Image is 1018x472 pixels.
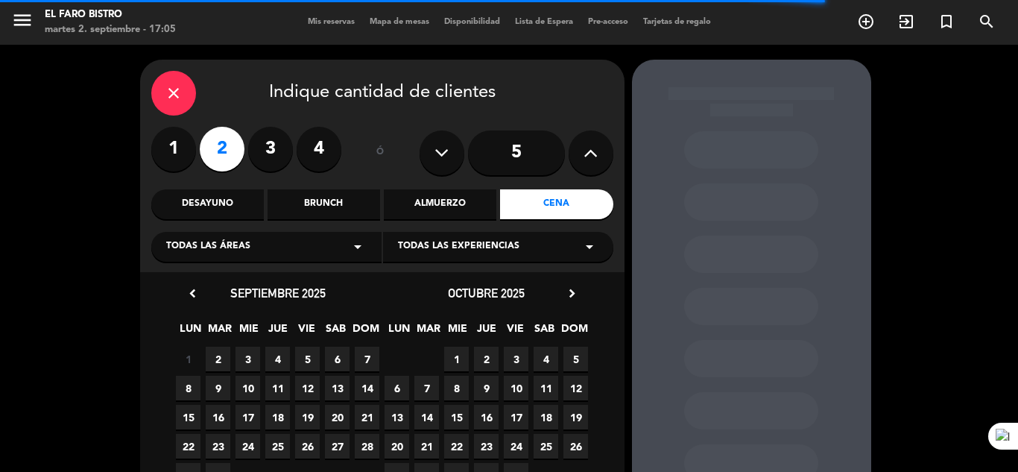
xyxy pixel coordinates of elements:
button: menu [11,9,34,37]
span: 21 [355,405,379,429]
span: 5 [295,347,320,371]
i: chevron_left [185,286,200,301]
label: 1 [151,127,196,172]
i: menu [11,9,34,31]
span: MIE [236,320,261,344]
span: Lista de Espera [508,18,581,26]
span: 12 [563,376,588,400]
span: DOM [561,320,586,344]
span: 23 [474,434,499,459]
span: 21 [414,434,439,459]
div: Indique cantidad de clientes [151,71,613,116]
span: 1 [176,347,200,371]
span: 9 [206,376,230,400]
div: martes 2. septiembre - 17:05 [45,22,176,37]
span: 22 [176,434,200,459]
span: MAR [207,320,232,344]
span: septiembre 2025 [230,286,326,300]
span: 25 [534,434,558,459]
span: 17 [504,405,528,429]
span: VIE [503,320,528,344]
span: 24 [504,434,528,459]
span: 10 [235,376,260,400]
span: 3 [504,347,528,371]
span: LUN [387,320,411,344]
span: MAR [416,320,440,344]
i: exit_to_app [897,13,915,31]
span: 23 [206,434,230,459]
span: 17 [235,405,260,429]
span: Disponibilidad [437,18,508,26]
span: 13 [325,376,350,400]
span: 12 [295,376,320,400]
div: Brunch [268,189,380,219]
span: Mapa de mesas [362,18,437,26]
span: 14 [355,376,379,400]
span: Mis reservas [300,18,362,26]
div: Desayuno [151,189,264,219]
span: 26 [295,434,320,459]
span: Pre-acceso [581,18,636,26]
span: 16 [474,405,499,429]
span: 15 [176,405,200,429]
span: Todas las experiencias [398,239,519,254]
span: 7 [355,347,379,371]
span: 19 [295,405,320,429]
span: 6 [385,376,409,400]
span: JUE [474,320,499,344]
i: arrow_drop_down [349,238,367,256]
span: 11 [265,376,290,400]
span: MIE [445,320,470,344]
span: 16 [206,405,230,429]
span: 8 [444,376,469,400]
span: 9 [474,376,499,400]
span: 20 [325,405,350,429]
span: 7 [414,376,439,400]
span: 18 [534,405,558,429]
span: 1 [444,347,469,371]
span: 18 [265,405,290,429]
span: 13 [385,405,409,429]
i: turned_in_not [938,13,955,31]
span: 3 [235,347,260,371]
span: 28 [355,434,379,459]
span: 19 [563,405,588,429]
i: search [978,13,996,31]
i: arrow_drop_down [581,238,598,256]
span: 2 [474,347,499,371]
span: 14 [414,405,439,429]
i: chevron_right [564,286,580,301]
span: 5 [563,347,588,371]
span: 8 [176,376,200,400]
span: 15 [444,405,469,429]
div: Cena [500,189,613,219]
span: VIE [294,320,319,344]
span: 11 [534,376,558,400]
span: 2 [206,347,230,371]
span: LUN [178,320,203,344]
span: SAB [532,320,557,344]
span: 4 [265,347,290,371]
span: DOM [352,320,377,344]
span: 20 [385,434,409,459]
label: 3 [248,127,293,172]
i: close [165,84,183,102]
label: 2 [200,127,244,172]
span: Tarjetas de regalo [636,18,718,26]
span: 27 [325,434,350,459]
label: 4 [297,127,341,172]
div: El Faro Bistro [45,7,176,22]
span: 25 [265,434,290,459]
div: Almuerzo [384,189,496,219]
span: 6 [325,347,350,371]
span: SAB [323,320,348,344]
span: 22 [444,434,469,459]
span: 24 [235,434,260,459]
div: ó [356,127,405,179]
i: add_circle_outline [857,13,875,31]
span: 26 [563,434,588,459]
span: Todas las áreas [166,239,250,254]
span: 4 [534,347,558,371]
span: 10 [504,376,528,400]
span: JUE [265,320,290,344]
